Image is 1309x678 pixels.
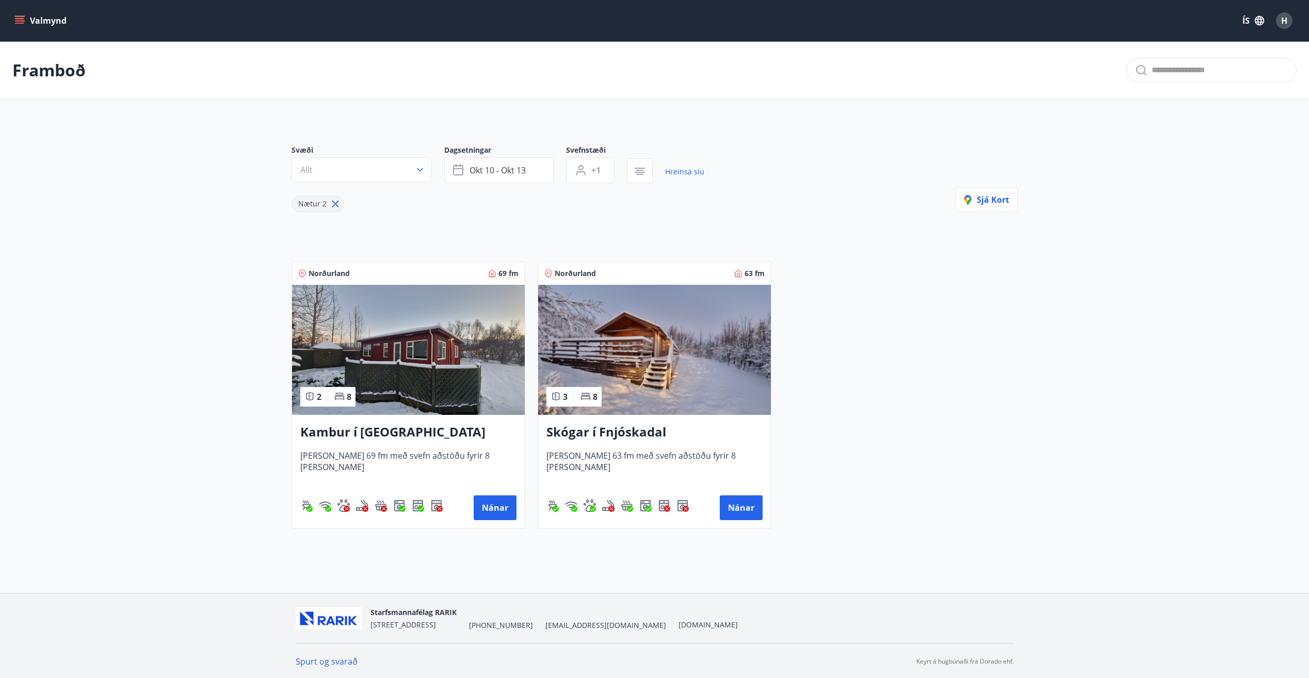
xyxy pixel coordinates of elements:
[584,499,596,512] div: Gæludýr
[565,499,577,512] img: HJRyFFsYp6qjeUYhR4dAD8CaCEsnIFYZ05miwXoh.svg
[546,499,559,512] img: ZXjrS3QKesehq6nQAPjaRuRTI364z8ohTALB4wBr.svg
[745,268,765,279] span: 63 fm
[319,499,331,512] img: HJRyFFsYp6qjeUYhR4dAD8CaCEsnIFYZ05miwXoh.svg
[370,620,436,629] span: [STREET_ADDRESS]
[356,499,368,512] div: Reykingar / Vape
[300,164,313,175] span: Allt
[602,499,615,512] img: QNIUl6Cv9L9rHgMXwuzGLuiJOj7RKqxk9mBFPqjq.svg
[555,268,596,279] span: Norðurland
[566,157,615,183] button: +1
[296,607,362,629] img: ZmrgJ79bX6zJLXUGuSjrUVyxXxBt3QcBuEz7Nz1t.png
[309,268,350,279] span: Norðurland
[676,499,689,512] img: hddCLTAnxqFUMr1fxmbGG8zWilo2syolR0f9UjPn.svg
[546,450,763,484] span: [PERSON_NAME] 63 fm með svefn aðstöðu fyrir 8 [PERSON_NAME]
[292,196,344,212] div: Nætur 2
[393,499,406,512] div: Þvottavél
[916,657,1014,666] p: Keyrt á hugbúnaði frá Dorado ehf.
[720,495,763,520] button: Nánar
[292,157,432,182] button: Allt
[300,499,313,512] img: ZXjrS3QKesehq6nQAPjaRuRTI364z8ohTALB4wBr.svg
[412,499,424,512] div: Uppþvottavél
[300,423,516,442] h3: Kambur í [GEOGRAPHIC_DATA]
[621,499,633,512] img: h89QDIuHlAdpqTriuIvuEWkTH976fOgBEOOeu1mi.svg
[676,499,689,512] div: Þurrkari
[498,268,519,279] span: 69 fm
[430,499,443,512] div: Þurrkari
[602,499,615,512] div: Reykingar / Vape
[300,499,313,512] div: Gasgrill
[563,391,568,402] span: 3
[292,145,444,157] span: Svæði
[566,145,627,157] span: Svefnstæði
[546,499,559,512] div: Gasgrill
[964,194,1009,205] span: Sjá kort
[337,499,350,512] div: Gæludýr
[665,160,704,183] a: Hreinsa síu
[444,145,566,157] span: Dagsetningar
[474,495,516,520] button: Nánar
[337,499,350,512] img: pxcaIm5dSOV3FS4whs1soiYWTwFQvksT25a9J10C.svg
[621,499,633,512] div: Heitur pottur
[545,620,666,631] span: [EMAIL_ADDRESS][DOMAIN_NAME]
[1272,8,1297,33] button: H
[538,285,771,415] img: Paella dish
[347,391,351,402] span: 8
[300,450,516,484] span: [PERSON_NAME] 69 fm með svefn aðstöðu fyrir 8 [PERSON_NAME]
[444,157,554,183] button: okt 10 - okt 13
[292,285,525,415] img: Paella dish
[412,499,424,512] img: 7hj2GulIrg6h11dFIpsIzg8Ak2vZaScVwTihwv8g.svg
[584,499,596,512] img: pxcaIm5dSOV3FS4whs1soiYWTwFQvksT25a9J10C.svg
[393,499,406,512] img: Dl16BY4EX9PAW649lg1C3oBuIaAsR6QVDQBO2cTm.svg
[12,11,71,30] button: menu
[470,165,526,176] span: okt 10 - okt 13
[639,499,652,512] div: Þvottavél
[296,656,358,667] a: Spurt og svarað
[639,499,652,512] img: Dl16BY4EX9PAW649lg1C3oBuIaAsR6QVDQBO2cTm.svg
[375,499,387,512] div: Heitur pottur
[658,499,670,512] div: Uppþvottavél
[565,499,577,512] div: Þráðlaust net
[375,499,387,512] img: h89QDIuHlAdpqTriuIvuEWkTH976fOgBEOOeu1mi.svg
[430,499,443,512] img: hddCLTAnxqFUMr1fxmbGG8zWilo2syolR0f9UjPn.svg
[546,423,763,442] h3: Skógar í Fnjóskadal
[1281,15,1287,26] span: H
[593,391,597,402] span: 8
[956,187,1018,212] button: Sjá kort
[319,499,331,512] div: Þráðlaust net
[370,607,457,617] span: Starfsmannafélag RARIK
[317,391,321,402] span: 2
[12,59,86,82] p: Framboð
[1237,11,1270,30] button: ÍS
[356,499,368,512] img: QNIUl6Cv9L9rHgMXwuzGLuiJOj7RKqxk9mBFPqjq.svg
[591,165,601,176] span: +1
[298,199,327,208] span: Nætur 2
[469,620,533,631] span: [PHONE_NUMBER]
[658,499,670,512] img: 7hj2GulIrg6h11dFIpsIzg8Ak2vZaScVwTihwv8g.svg
[678,620,738,629] a: [DOMAIN_NAME]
